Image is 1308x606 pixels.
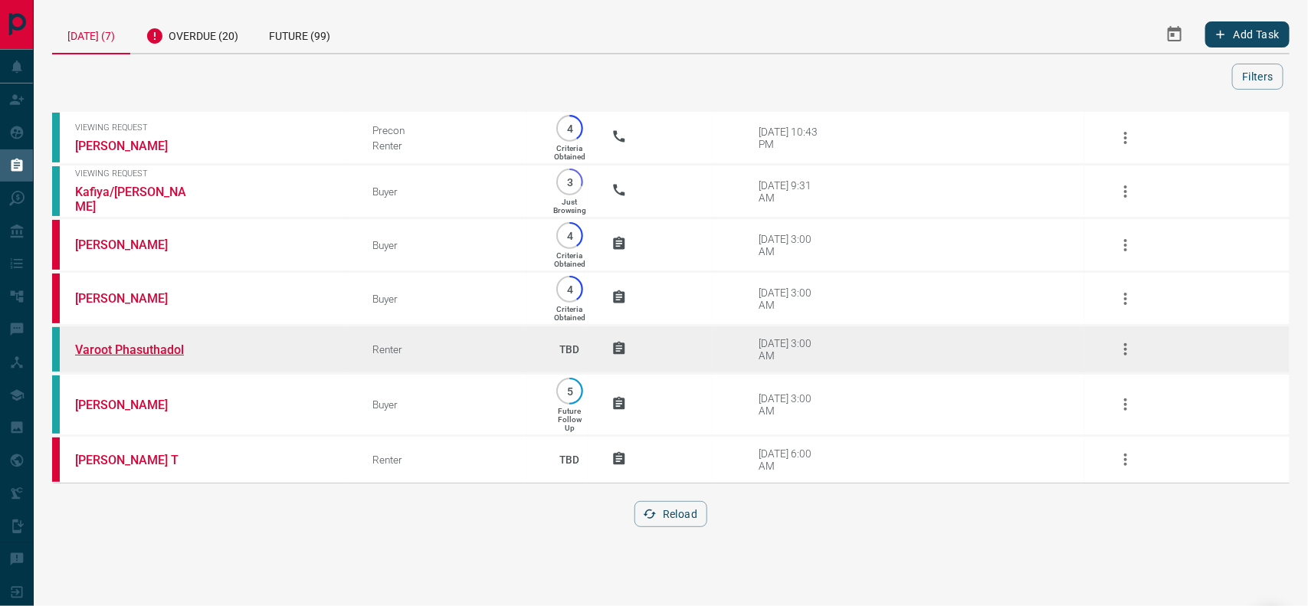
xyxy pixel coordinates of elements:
[372,185,528,198] div: Buyer
[550,439,588,480] p: TBD
[75,123,349,133] span: Viewing Request
[1156,16,1193,53] button: Select Date Range
[372,398,528,411] div: Buyer
[1205,21,1290,47] button: Add Task
[554,144,585,161] p: Criteria Obtained
[75,291,190,306] a: [PERSON_NAME]
[52,15,130,54] div: [DATE] (7)
[52,437,60,482] div: property.ca
[372,239,528,251] div: Buyer
[759,287,824,311] div: [DATE] 3:00 AM
[130,15,254,53] div: Overdue (20)
[558,407,582,432] p: Future Follow Up
[75,185,190,214] a: Kafiya/[PERSON_NAME]
[52,375,60,434] div: condos.ca
[372,139,528,152] div: Renter
[75,398,190,412] a: [PERSON_NAME]
[564,176,575,188] p: 3
[759,179,824,204] div: [DATE] 9:31 AM
[759,447,824,472] div: [DATE] 6:00 AM
[75,342,190,357] a: Varoot Phasuthadol
[52,166,60,216] div: condos.ca
[564,385,575,397] p: 5
[759,126,824,150] div: [DATE] 10:43 PM
[554,305,585,322] p: Criteria Obtained
[52,220,60,270] div: property.ca
[52,327,60,372] div: condos.ca
[372,454,528,466] div: Renter
[554,251,585,268] p: Criteria Obtained
[1232,64,1283,90] button: Filters
[564,283,575,295] p: 4
[254,15,346,53] div: Future (99)
[759,233,824,257] div: [DATE] 3:00 AM
[75,169,349,179] span: Viewing Request
[372,124,528,136] div: Precon
[564,123,575,134] p: 4
[372,293,528,305] div: Buyer
[564,230,575,241] p: 4
[75,453,190,467] a: [PERSON_NAME] T
[553,198,586,215] p: Just Browsing
[634,501,707,527] button: Reload
[52,113,60,162] div: condos.ca
[550,329,588,370] p: TBD
[75,139,190,153] a: [PERSON_NAME]
[372,343,528,355] div: Renter
[759,392,824,417] div: [DATE] 3:00 AM
[759,337,824,362] div: [DATE] 3:00 AM
[52,274,60,323] div: property.ca
[75,237,190,252] a: [PERSON_NAME]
